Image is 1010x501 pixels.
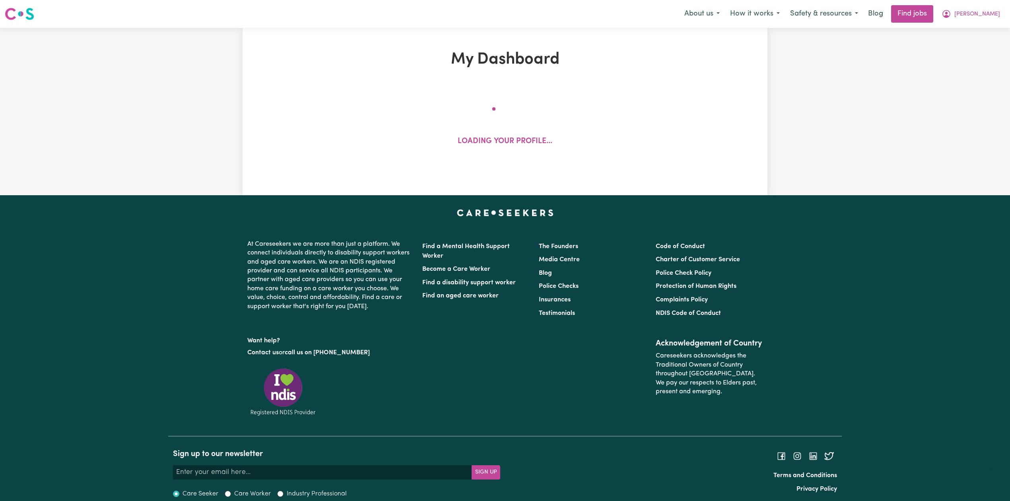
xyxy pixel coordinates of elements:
a: Contact us [247,350,279,356]
iframe: Button to launch messaging window [978,469,1004,495]
a: Insurances [539,297,571,303]
a: Careseekers logo [5,5,34,23]
a: Protection of Human Rights [656,283,736,289]
a: Terms and Conditions [773,472,837,479]
a: Testimonials [539,310,575,317]
a: Police Checks [539,283,579,289]
h2: Acknowledgement of Country [656,339,763,348]
a: Find jobs [891,5,933,23]
p: Careseekers acknowledges the Traditional Owners of Country throughout [GEOGRAPHIC_DATA]. We pay o... [656,348,763,399]
label: Industry Professional [287,489,347,499]
p: Want help? [247,333,413,345]
a: Blog [539,270,552,276]
input: Enter your email here... [173,465,472,480]
a: Code of Conduct [656,243,705,250]
a: Complaints Policy [656,297,708,303]
a: Find a disability support worker [422,280,516,286]
a: Find an aged care worker [422,293,499,299]
a: NDIS Code of Conduct [656,310,721,317]
a: call us on [PHONE_NUMBER] [285,350,370,356]
a: Find a Mental Health Support Worker [422,243,510,259]
a: Blog [863,5,888,23]
a: Follow Careseekers on Instagram [792,453,802,459]
a: Media Centre [539,256,580,263]
img: Careseekers logo [5,7,34,21]
h1: My Dashboard [335,50,675,69]
button: About us [679,6,725,22]
a: Follow Careseekers on Twitter [824,453,834,459]
a: Privacy Policy [796,486,837,492]
a: Careseekers home page [457,210,554,216]
button: How it works [725,6,785,22]
img: Registered NDIS provider [247,367,319,417]
a: Charter of Customer Service [656,256,740,263]
span: [PERSON_NAME] [954,10,1000,19]
h2: Sign up to our newsletter [173,449,500,459]
button: Subscribe [472,465,500,480]
p: Loading your profile... [458,136,552,148]
a: Follow Careseekers on Facebook [777,453,786,459]
a: Police Check Policy [656,270,711,276]
p: At Careseekers we are more than just a platform. We connect individuals directly to disability su... [247,237,413,314]
a: Become a Care Worker [422,266,490,272]
a: Follow Careseekers on LinkedIn [808,453,818,459]
a: The Founders [539,243,578,250]
label: Care Seeker [183,489,218,499]
label: Care Worker [234,489,271,499]
button: Safety & resources [785,6,863,22]
button: My Account [936,6,1005,22]
p: or [247,345,413,360]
